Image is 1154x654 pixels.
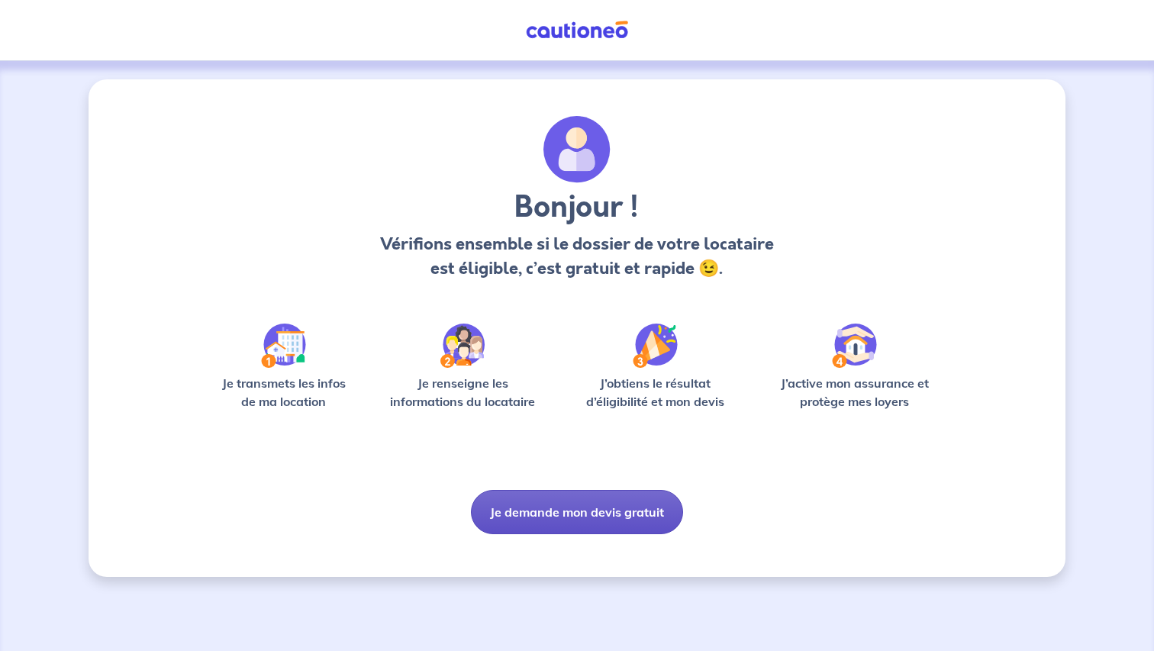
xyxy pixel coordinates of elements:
button: Je demande mon devis gratuit [471,490,683,534]
p: J’obtiens le résultat d’éligibilité et mon devis [569,374,742,411]
h3: Bonjour ! [376,189,778,226]
img: /static/c0a346edaed446bb123850d2d04ad552/Step-2.svg [440,324,485,368]
img: archivate [543,116,611,183]
img: /static/f3e743aab9439237c3e2196e4328bba9/Step-3.svg [633,324,678,368]
p: Je transmets les infos de ma location [211,374,356,411]
p: Vérifions ensemble si le dossier de votre locataire est éligible, c’est gratuit et rapide 😉. [376,232,778,281]
img: /static/bfff1cf634d835d9112899e6a3df1a5d/Step-4.svg [832,324,877,368]
img: /static/90a569abe86eec82015bcaae536bd8e6/Step-1.svg [261,324,306,368]
p: Je renseigne les informations du locataire [381,374,545,411]
img: Cautioneo [520,21,634,40]
p: J’active mon assurance et protège mes loyers [766,374,943,411]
